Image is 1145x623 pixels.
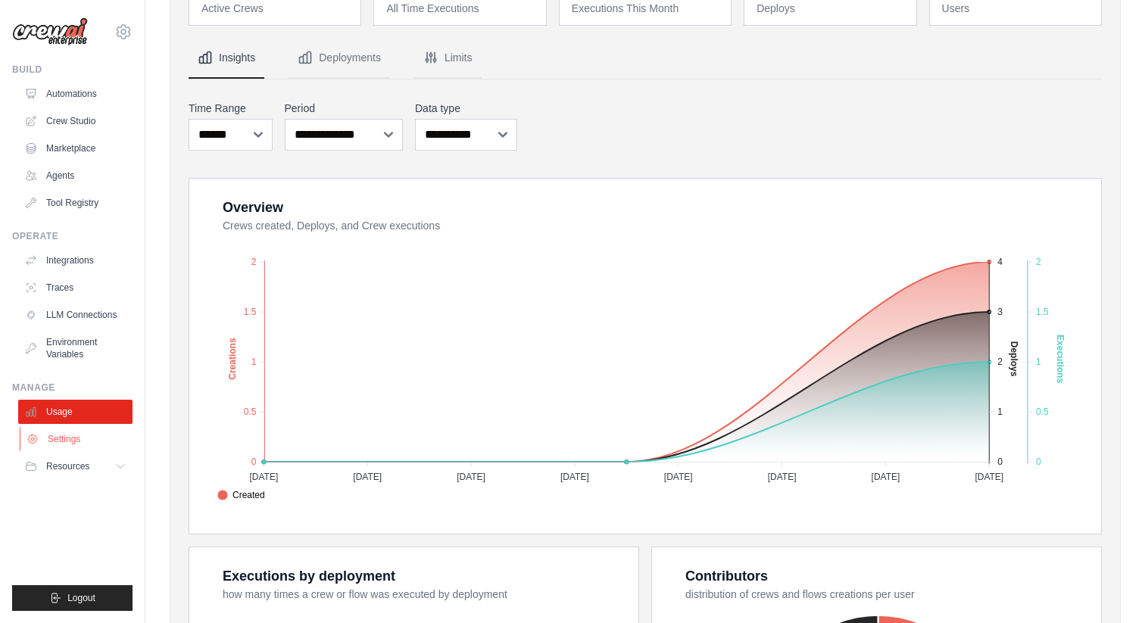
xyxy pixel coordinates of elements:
tspan: 2 [997,357,1003,367]
span: Resources [46,460,89,472]
a: Marketplace [18,136,133,160]
a: Tool Registry [18,191,133,215]
tspan: [DATE] [975,472,1003,482]
div: Contributors [685,565,768,587]
div: Operate [12,230,133,242]
tspan: 0.5 [244,407,257,417]
tspan: [DATE] [664,472,693,482]
tspan: 2 [1036,257,1041,267]
dt: Deploys [757,1,906,16]
a: Crew Studio [18,109,133,133]
img: Logo [12,17,88,46]
dt: Crews created, Deploys, and Crew executions [223,218,1083,233]
tspan: [DATE] [249,472,278,482]
button: Limits [414,38,482,79]
a: Agents [18,164,133,188]
tspan: [DATE] [768,472,797,482]
tspan: [DATE] [872,472,900,482]
tspan: 0 [1036,456,1041,467]
a: Usage [18,400,133,424]
dt: how many times a crew or flow was executed by deployment [223,587,620,602]
text: Creations [227,338,238,380]
dt: distribution of crews and flows creations per user [685,587,1083,602]
span: Logout [67,592,95,604]
tspan: 1 [997,407,1003,417]
tspan: 1.5 [1036,307,1049,317]
nav: Tabs [189,38,1102,79]
button: Deployments [289,38,390,79]
tspan: 1 [1036,357,1041,367]
tspan: [DATE] [457,472,485,482]
a: Environment Variables [18,330,133,366]
dt: Users [942,1,1092,16]
tspan: 2 [251,257,257,267]
tspan: 0 [997,456,1003,467]
div: Executions by deployment [223,565,395,587]
dt: Active Crews [201,1,351,16]
button: Insights [189,38,264,79]
tspan: 0.5 [1036,407,1049,417]
dt: All Time Executions [386,1,536,16]
text: Executions [1055,335,1065,383]
span: Created [217,488,265,502]
label: Data type [415,101,517,116]
a: Settings [20,427,134,451]
a: Traces [18,276,133,300]
label: Period [285,101,404,116]
dt: Executions This Month [572,1,722,16]
tspan: 1.5 [244,307,257,317]
tspan: 3 [997,307,1003,317]
div: Overview [223,197,283,218]
a: Integrations [18,248,133,273]
div: Build [12,64,133,76]
div: Manage [12,382,133,394]
tspan: [DATE] [560,472,589,482]
button: Resources [18,454,133,478]
button: Logout [12,585,133,611]
label: Time Range [189,101,273,116]
text: Deploys [1009,341,1019,377]
tspan: 4 [997,257,1003,267]
a: LLM Connections [18,303,133,327]
tspan: [DATE] [353,472,382,482]
tspan: 0 [251,456,257,467]
tspan: 1 [251,357,257,367]
a: Automations [18,82,133,106]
